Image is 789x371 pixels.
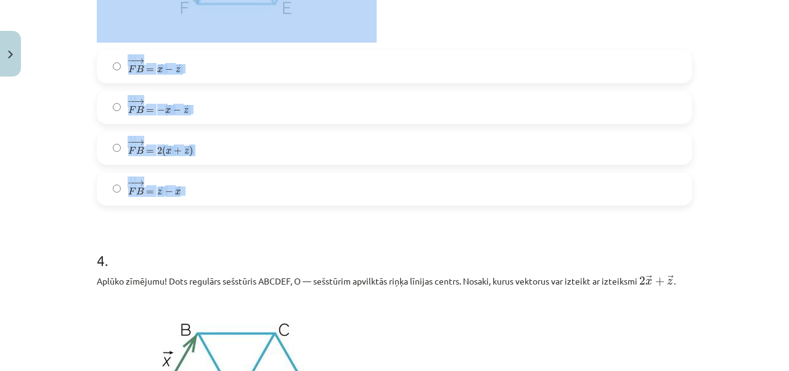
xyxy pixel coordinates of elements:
span: x [166,148,171,154]
span: → [134,99,144,105]
span: = [146,109,154,113]
span: z [184,148,189,154]
span: ) [189,145,193,156]
p: Aplūko zīmējumu! Dots regulārs sešstūris ABCDEF, O — sešstūrim apvilktās riņķa līnijas centrs. No... [97,272,692,288]
img: icon-close-lesson-0947bae3869378f0d4975bcd49f059093ad1ed9edebbc8119c70593378902aed.svg [8,51,13,59]
span: − [131,181,132,186]
span: → [166,105,171,112]
span: = [146,191,154,194]
span: F [128,65,136,73]
span: B [136,146,144,154]
span: → [646,275,652,284]
span: z [184,108,189,114]
span: − [165,188,173,196]
span: z [176,67,181,73]
span: → [134,181,144,186]
span: → [158,64,163,72]
span: → [176,186,181,194]
span: − [131,59,132,64]
span: + [174,147,182,154]
span: − [128,140,136,145]
span: → [134,59,144,64]
span: − [157,107,165,114]
span: → [176,64,181,72]
span: + [655,277,664,286]
h1: 4 . [97,230,692,269]
span: = [146,69,154,72]
span: → [166,145,171,152]
span: B [136,187,144,195]
span: − [173,107,181,114]
span: z [667,279,672,285]
span: − [131,99,132,105]
span: x [157,67,163,73]
span: − [128,59,136,64]
span: 2 [639,277,645,285]
span: = [146,149,154,153]
span: → [158,186,163,194]
span: → [134,140,144,145]
span: → [184,145,189,152]
span: − [131,140,132,145]
span: → [668,275,674,284]
span: − [128,99,136,105]
span: 2 [157,146,162,154]
span: F [128,146,136,154]
span: − [165,66,173,73]
span: x [165,108,171,114]
span: → [184,105,189,112]
span: F [128,188,136,195]
span: ( [162,145,166,156]
span: F [128,106,136,114]
span: − [128,181,136,186]
span: B [136,106,144,114]
span: B [136,65,144,73]
span: x [175,190,181,195]
span: x [645,279,652,285]
span: z [157,190,162,195]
